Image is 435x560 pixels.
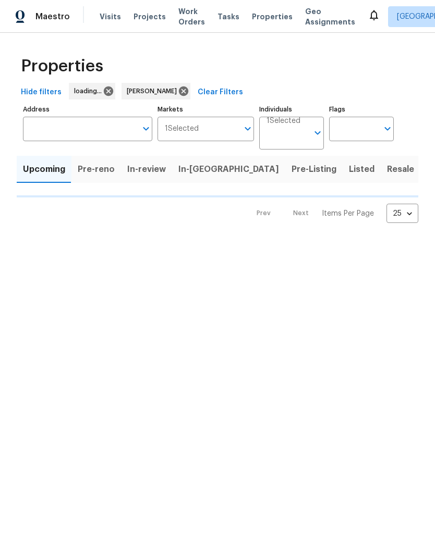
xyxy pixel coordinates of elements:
span: In-[GEOGRAPHIC_DATA] [178,162,279,177]
span: Geo Assignments [305,6,355,27]
button: Open [380,121,395,136]
button: Hide filters [17,83,66,102]
button: Open [310,126,325,140]
span: Projects [134,11,166,22]
span: Properties [252,11,293,22]
label: Address [23,106,152,113]
button: Open [139,121,153,136]
span: Listed [349,162,374,177]
div: loading... [69,83,115,99]
span: Work Orders [178,6,205,27]
span: Upcoming [23,162,65,177]
p: Items Per Page [322,208,374,219]
span: 1 Selected [165,125,199,133]
div: [PERSON_NAME] [122,83,190,99]
label: Markets [158,106,255,113]
button: Open [240,121,255,136]
label: Flags [329,106,394,113]
span: [PERSON_NAME] [127,86,181,96]
span: Pre-Listing [292,162,336,177]
label: Individuals [259,106,324,113]
span: Hide filters [21,86,62,99]
span: loading... [74,86,106,96]
span: Properties [21,61,103,71]
nav: Pagination Navigation [247,204,418,223]
span: Tasks [217,13,239,20]
span: Visits [100,11,121,22]
span: Pre-reno [78,162,115,177]
span: Resale [387,162,414,177]
button: Clear Filters [194,83,247,102]
span: Maestro [35,11,70,22]
span: Clear Filters [198,86,243,99]
div: 25 [386,200,418,227]
span: 1 Selected [267,117,300,126]
span: In-review [127,162,166,177]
